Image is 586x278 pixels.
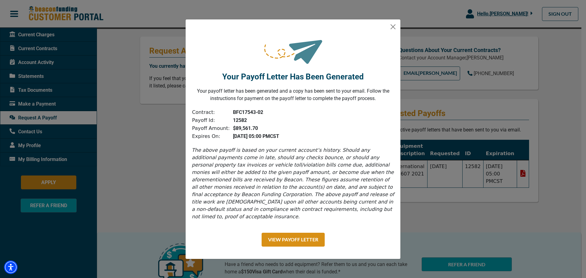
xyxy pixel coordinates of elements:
b: BFC17543-02 [233,109,263,115]
b: 12582 [233,117,247,123]
img: request-sent.png [263,29,323,68]
b: $89,561.70 [233,125,258,131]
i: The above payoff is based on your current account’s history. Should any additional payments come ... [192,147,394,220]
td: Payoff Id: [192,116,230,124]
button: View Payoff Letter [262,233,325,247]
p: Your payoff letter has been generated and a copy has been sent to your email. Follow the instruct... [191,87,395,102]
td: Contract: [192,108,230,116]
button: Close [388,22,398,32]
td: Payoff Amount: [192,124,230,132]
b: [DATE] 05:00 PM CST [233,133,279,139]
td: Expires On: [192,132,230,140]
div: Accessibility Menu [4,260,18,274]
p: Your Payoff Letter Has Been Generated [222,71,364,83]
